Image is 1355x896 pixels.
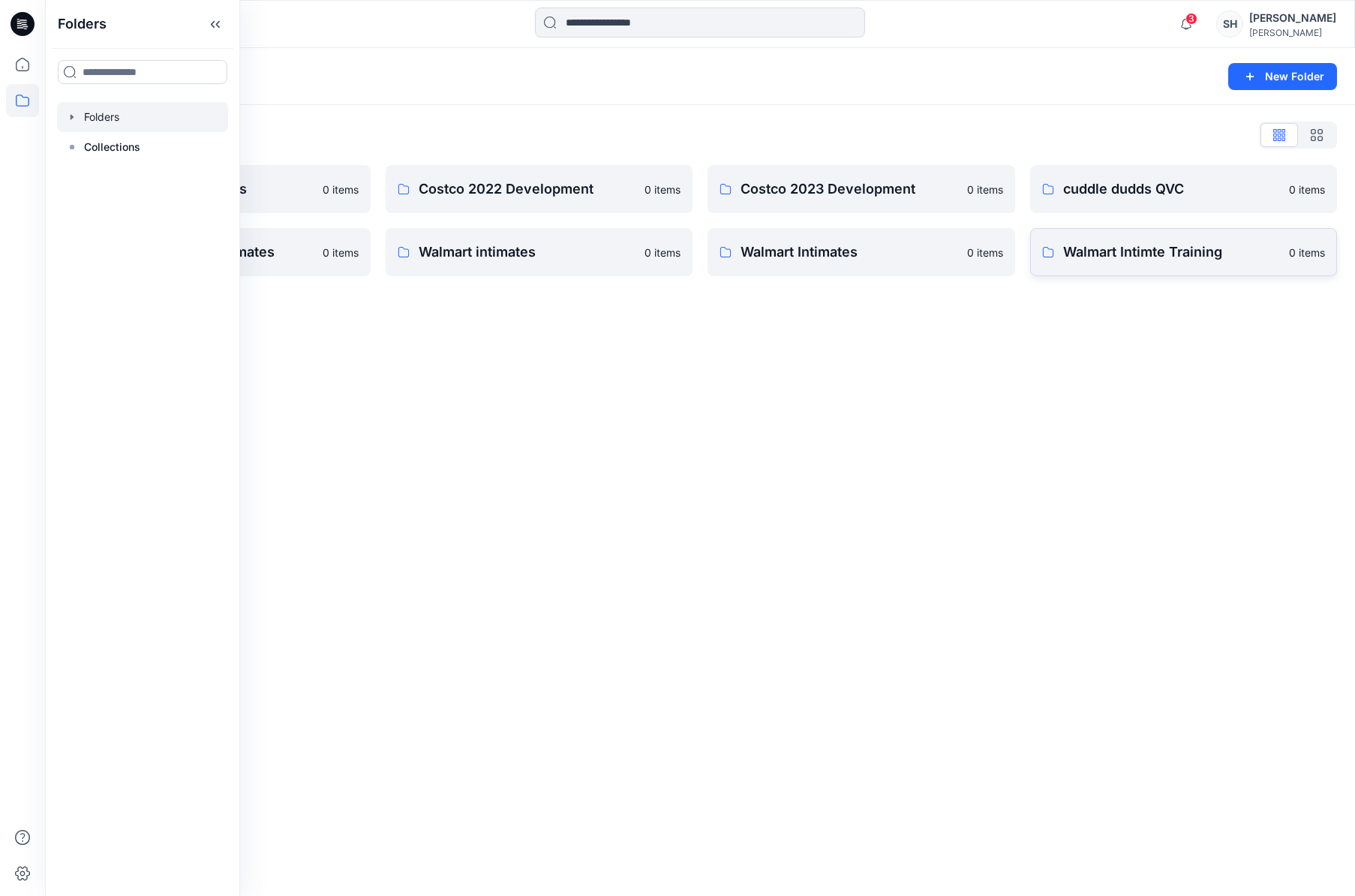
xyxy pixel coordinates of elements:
p: 0 items [323,182,359,197]
span: 3 [1185,13,1197,25]
div: SH [1216,11,1243,38]
p: 0 items [644,245,681,260]
p: Costco 2022 Development [419,179,636,200]
p: cuddle dudds QVC [1063,179,1281,200]
button: New Folder [1228,63,1337,90]
a: Walmart intimates0 items [386,228,693,276]
a: Walmart Intimates0 items [708,228,1015,276]
a: cuddle dudds QVC0 items [1030,165,1338,213]
a: Costco 2022 Development0 items [386,165,693,213]
p: 0 items [1289,245,1325,260]
p: 0 items [1289,182,1325,197]
p: Walmart Intimates [741,242,958,263]
div: [PERSON_NAME] [1249,27,1336,38]
p: Costco 2023 Development [741,179,958,200]
p: Walmart Intimte Training [1063,242,1281,263]
a: Costco 2023 Development0 items [708,165,1015,213]
a: Walmart Intimte Training0 items [1030,228,1338,276]
p: Collections [84,138,140,156]
p: 0 items [323,245,359,260]
p: 0 items [967,245,1003,260]
p: Walmart intimates [419,242,636,263]
div: [PERSON_NAME] [1249,9,1336,27]
p: 0 items [644,182,681,197]
p: 0 items [967,182,1003,197]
